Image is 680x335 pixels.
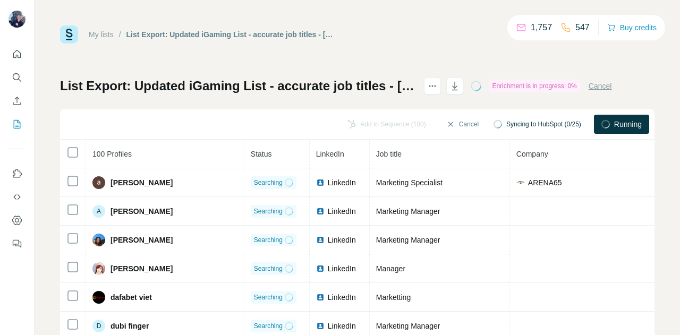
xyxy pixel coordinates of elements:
span: Searching [254,207,283,216]
span: Manager [376,264,405,273]
span: dubi finger [110,321,149,331]
span: Status [251,150,272,158]
div: A [92,205,105,218]
span: 100 Profiles [92,150,132,158]
span: ARENA65 [528,177,562,188]
span: Searching [254,178,283,187]
img: LinkedIn logo [316,293,325,302]
button: Enrich CSV [8,91,25,110]
a: My lists [89,30,114,39]
button: My lists [8,115,25,134]
button: Dashboard [8,211,25,230]
span: dafabet viet [110,292,152,303]
img: Avatar [92,234,105,246]
button: Search [8,68,25,87]
span: LinkedIn [328,263,356,274]
span: LinkedIn [328,235,356,245]
img: Avatar [92,291,105,304]
span: Job title [376,150,402,158]
p: 547 [575,21,590,34]
span: Searching [254,293,283,302]
div: D [92,320,105,332]
span: Marketing Manager [376,207,440,216]
h1: List Export: Updated iGaming List - accurate job titles - [DATE] 11:28 [60,78,414,95]
span: Company [516,150,548,158]
span: Running [614,119,642,130]
button: Use Surfe on LinkedIn [8,164,25,183]
img: LinkedIn logo [316,322,325,330]
img: LinkedIn logo [316,207,325,216]
div: List Export: Updated iGaming List - accurate job titles - [DATE] 11:28 [126,29,337,40]
span: Searching [254,235,283,245]
button: actions [424,78,441,95]
span: Searching [254,321,283,331]
button: Cancel [589,81,612,91]
button: Buy credits [607,20,657,35]
span: LinkedIn [328,321,356,331]
span: Marketing Manager [376,322,440,330]
img: LinkedIn logo [316,264,325,273]
span: Marketting [376,293,411,302]
img: Surfe Logo [60,25,78,44]
span: Marketing Specialist [376,178,443,187]
button: Quick start [8,45,25,64]
img: Avatar [8,11,25,28]
img: Avatar [92,262,105,275]
span: LinkedIn [316,150,344,158]
span: LinkedIn [328,206,356,217]
span: Syncing to HubSpot (0/25) [506,119,581,129]
div: Enrichment is in progress: 0% [489,80,580,92]
p: 1,757 [531,21,552,34]
img: Avatar [92,176,105,189]
img: company-logo [516,178,525,187]
img: LinkedIn logo [316,178,325,187]
span: Marketing Manager [376,236,440,244]
span: LinkedIn [328,177,356,188]
span: LinkedIn [328,292,356,303]
img: LinkedIn logo [316,236,325,244]
li: / [119,29,121,40]
span: [PERSON_NAME] [110,206,173,217]
button: Feedback [8,234,25,253]
span: [PERSON_NAME] [110,177,173,188]
span: [PERSON_NAME] [110,235,173,245]
span: Searching [254,264,283,273]
button: Use Surfe API [8,187,25,207]
span: [PERSON_NAME] [110,263,173,274]
button: Cancel [439,115,486,134]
